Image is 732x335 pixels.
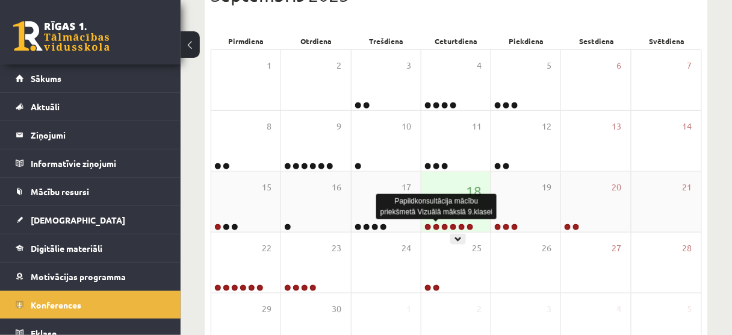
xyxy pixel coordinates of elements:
[402,181,412,194] span: 17
[542,181,551,194] span: 19
[472,242,482,255] span: 25
[472,120,482,133] span: 11
[687,59,692,72] span: 7
[16,291,166,319] a: Konferences
[631,33,702,49] div: Svētdiena
[421,33,492,49] div: Ceturtdiena
[262,242,271,255] span: 22
[31,271,126,282] span: Motivācijas programma
[683,181,692,194] span: 21
[477,59,482,72] span: 4
[262,302,271,316] span: 29
[281,33,352,49] div: Otrdiena
[542,242,551,255] span: 26
[31,73,61,84] span: Sākums
[612,120,622,133] span: 13
[617,302,622,316] span: 4
[617,59,622,72] span: 6
[267,120,271,133] span: 8
[491,33,562,49] div: Piekdiena
[402,242,412,255] span: 24
[262,181,271,194] span: 15
[332,181,342,194] span: 16
[31,214,125,225] span: [DEMOGRAPHIC_DATA]
[562,33,632,49] div: Sestdiena
[687,302,692,316] span: 5
[332,302,342,316] span: 30
[332,242,342,255] span: 23
[542,120,551,133] span: 12
[31,243,102,254] span: Digitālie materiāli
[376,194,497,219] div: Papildkonsultācija mācību priekšmetā Vizuālā mākslā 9.klasei
[466,181,482,201] span: 18
[16,178,166,205] a: Mācību resursi
[31,299,81,310] span: Konferences
[31,186,89,197] span: Mācību resursi
[16,64,166,92] a: Sākums
[211,33,281,49] div: Pirmdiena
[16,234,166,262] a: Digitālie materiāli
[683,242,692,255] span: 28
[31,101,60,112] span: Aktuāli
[612,242,622,255] span: 27
[477,302,482,316] span: 2
[16,263,166,290] a: Motivācijas programma
[16,149,166,177] a: Informatīvie ziņojumi
[402,120,412,133] span: 10
[683,120,692,133] span: 14
[337,120,342,133] span: 9
[407,59,412,72] span: 3
[16,121,166,149] a: Ziņojumi
[31,121,166,149] legend: Ziņojumi
[547,59,551,72] span: 5
[337,59,342,72] span: 2
[13,21,110,51] a: Rīgas 1. Tālmācības vidusskola
[547,302,551,316] span: 3
[267,59,271,72] span: 1
[31,149,166,177] legend: Informatīvie ziņojumi
[351,33,421,49] div: Trešdiena
[16,93,166,121] a: Aktuāli
[612,181,622,194] span: 20
[407,302,412,316] span: 1
[16,206,166,234] a: [DEMOGRAPHIC_DATA]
